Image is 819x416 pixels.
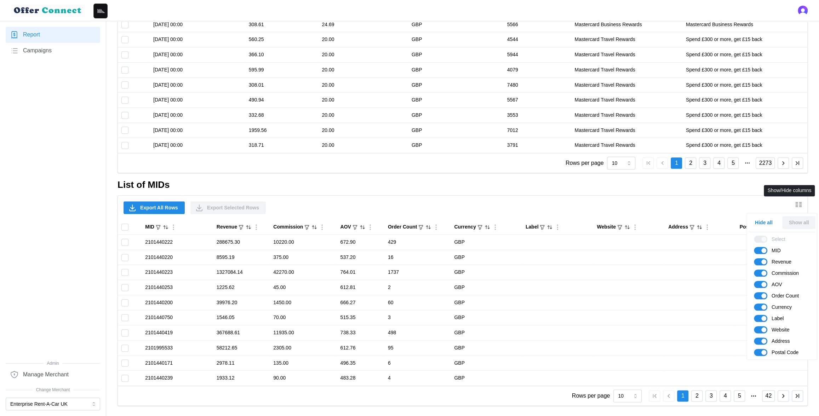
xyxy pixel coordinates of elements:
[150,138,245,153] td: [DATE] 00:00
[798,6,808,16] img: 's logo
[408,17,504,32] td: GBP
[245,62,319,77] td: 595.99
[408,32,504,47] td: GBP
[451,325,522,341] td: GBP
[504,47,571,63] td: 5944
[767,281,782,288] span: AOV
[682,47,807,63] td: Spend £300 or more, get £15 back
[384,325,451,341] td: 498
[384,295,451,310] td: 60
[734,390,745,401] button: 5
[337,235,384,250] td: 672.90
[739,223,768,231] div: Postal Code
[682,93,807,108] td: Spend £300 or more, get £15 back
[668,223,688,231] div: Address
[384,310,451,325] td: 3
[150,77,245,93] td: [DATE] 00:00
[631,223,639,231] button: Column Actions
[746,213,818,360] div: Show/Hide columns
[270,280,337,295] td: 45.00
[451,356,522,371] td: GBP
[142,356,213,371] td: 2101440171
[121,375,128,382] input: Toggle select row
[213,325,270,341] td: 367688.61
[121,224,128,231] input: Toggle select all
[720,390,731,401] button: 4
[270,325,337,341] td: 11935.00
[685,157,696,169] button: 2
[150,62,245,77] td: [DATE] 00:00
[337,371,384,386] td: 483.28
[213,356,270,371] td: 2978.11
[571,17,682,32] td: Mastercard Business Rewards
[425,224,431,230] button: Sort by Order Count descending
[408,77,504,93] td: GBP
[703,223,711,231] button: Column Actions
[213,371,270,386] td: 1933.12
[318,17,408,32] td: 24.69
[798,6,808,16] button: Open user button
[491,223,499,231] button: Column Actions
[213,295,270,310] td: 39976.20
[121,269,128,276] input: Toggle select row
[273,223,303,231] div: Commission
[571,108,682,123] td: Mastercard Travel Rewards
[571,138,682,153] td: Mastercard Travel Rewards
[337,356,384,371] td: 496.35
[705,390,717,401] button: 3
[142,371,213,386] td: 2101440239
[546,224,553,230] button: Sort by Label ascending
[682,138,807,153] td: Spend £300 or more, get £15 back
[207,202,259,214] span: Export Selected Rows
[318,62,408,77] td: 20.00
[245,17,319,32] td: 308.61
[408,93,504,108] td: GBP
[121,21,128,28] input: Toggle select row
[337,265,384,280] td: 764.01
[767,247,781,254] span: MID
[213,280,270,295] td: 1225.62
[571,47,682,63] td: Mastercard Travel Rewards
[451,265,522,280] td: GBP
[245,47,319,63] td: 366.10
[408,123,504,138] td: GBP
[454,223,476,231] div: Currency
[318,47,408,63] td: 20.00
[337,325,384,341] td: 738.33
[245,138,319,153] td: 318.71
[213,310,270,325] td: 1546.05
[696,224,703,230] button: Sort by Address ascending
[571,62,682,77] td: Mastercard Travel Rewards
[451,371,522,386] td: GBP
[150,123,245,138] td: [DATE] 00:00
[121,112,128,119] input: Toggle select row
[337,280,384,295] td: 612.81
[318,138,408,153] td: 20.00
[318,32,408,47] td: 20.00
[767,236,785,243] span: Select
[792,198,804,210] button: Show/Hide columns
[571,32,682,47] td: Mastercard Travel Rewards
[682,77,807,93] td: Spend £300 or more, get £15 back
[767,349,798,356] span: Postal Code
[121,127,128,134] input: Toggle select row
[691,390,703,401] button: 2
[484,224,491,230] button: Sort by Currency ascending
[245,123,319,138] td: 1959.56
[432,223,440,231] button: Column Actions
[504,93,571,108] td: 5567
[504,123,571,138] td: 7012
[337,250,384,265] td: 537.20
[121,284,128,291] input: Toggle select row
[217,223,237,231] div: Revenue
[213,235,270,250] td: 288675.30
[121,97,128,104] input: Toggle select row
[504,108,571,123] td: 3553
[727,157,739,169] button: 5
[121,239,128,246] input: Toggle select row
[318,93,408,108] td: 20.00
[526,223,539,231] div: Label
[150,47,245,63] td: [DATE] 00:00
[121,142,128,149] input: Toggle select row
[767,337,790,345] span: Address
